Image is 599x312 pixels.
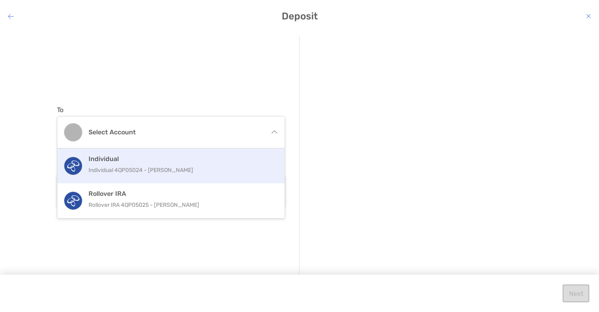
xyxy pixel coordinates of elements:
[89,200,271,210] p: Rollover IRA 4QP05025 - [PERSON_NAME]
[64,192,82,210] img: Rollover IRA
[89,128,263,136] h4: Select account
[89,190,271,197] h4: Rollover IRA
[64,157,82,175] img: Individual
[57,106,63,114] label: To
[89,155,271,163] h4: Individual
[89,165,271,175] p: Individual 4QP05024 - [PERSON_NAME]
